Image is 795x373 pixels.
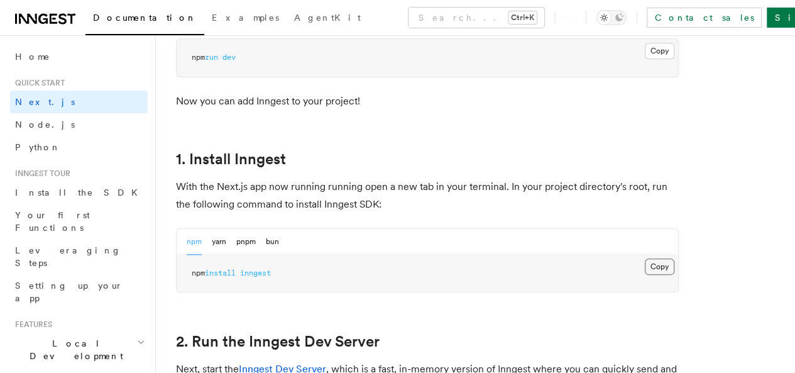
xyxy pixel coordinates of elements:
span: Leveraging Steps [15,245,121,268]
a: AgentKit [287,4,368,34]
span: Your first Functions [15,210,90,233]
a: Leveraging Steps [10,239,148,274]
span: run [205,53,218,62]
span: Next.js [15,97,75,107]
span: Examples [212,13,279,23]
button: Toggle dark mode [596,10,627,25]
kbd: Ctrl+K [508,11,537,24]
a: Documentation [85,4,204,35]
a: 2. Run the Inngest Dev Server [176,333,380,350]
a: Python [10,136,148,159]
a: Contact sales [647,8,762,28]
button: Copy [645,259,674,275]
button: npm [187,229,202,255]
span: Node.js [15,120,75,130]
span: npm [192,53,205,62]
span: Setting up your app [15,281,123,303]
button: Search...Ctrl+K [408,8,544,28]
span: Quick start [10,78,65,88]
span: Documentation [93,13,197,23]
span: dev [222,53,236,62]
a: Next.js [10,91,148,113]
a: Your first Functions [10,204,148,239]
button: Local Development [10,332,148,367]
a: Node.js [10,113,148,136]
a: Examples [204,4,287,34]
span: Inngest tour [10,169,70,179]
a: 1. Install Inngest [176,150,286,168]
span: npm [192,269,205,277]
span: Python [15,142,61,152]
a: Install the SDK [10,181,148,204]
a: Setting up your app [10,274,148,309]
button: bun [266,229,279,255]
button: Copy [645,43,674,59]
span: Install the SDK [15,187,145,198]
button: pnpm [236,229,256,255]
p: Now you can add Inngest to your project! [176,92,679,110]
a: Home [10,45,148,68]
button: yarn [212,229,226,255]
span: Features [10,320,52,330]
span: install [205,269,236,277]
span: Local Development [10,337,137,362]
span: inngest [240,269,271,277]
p: With the Next.js app now running running open a new tab in your terminal. In your project directo... [176,178,679,213]
span: AgentKit [294,13,361,23]
span: Home [15,50,50,63]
